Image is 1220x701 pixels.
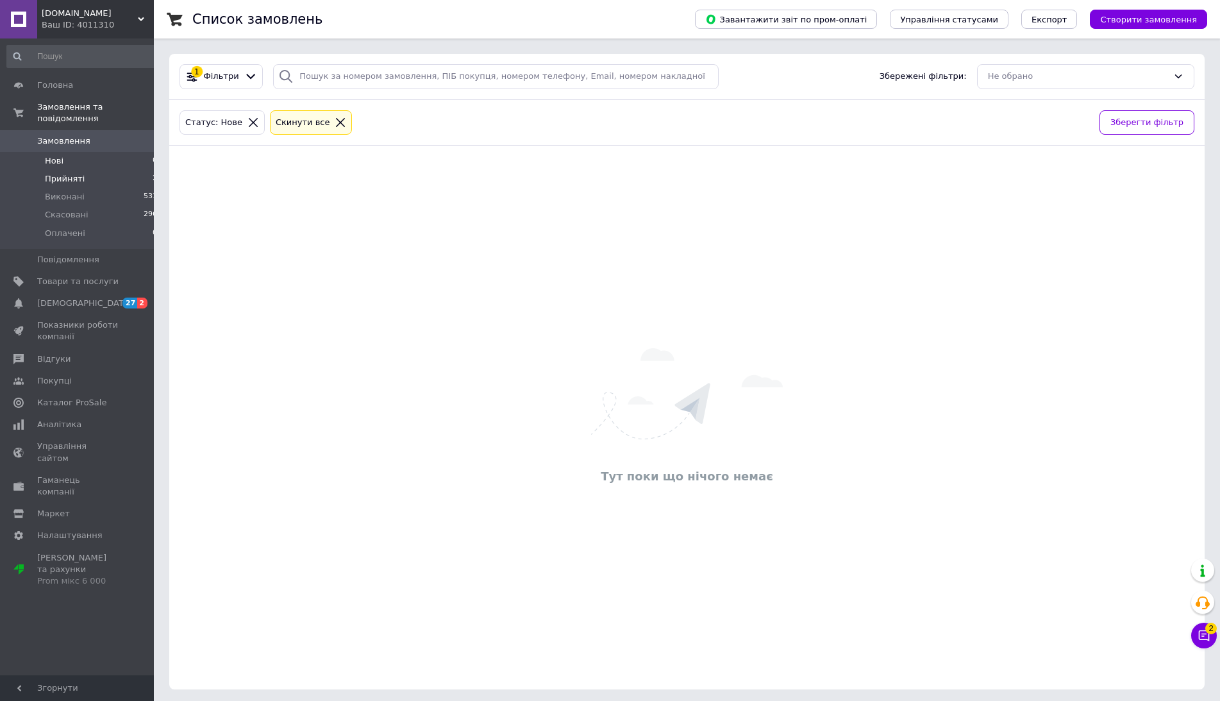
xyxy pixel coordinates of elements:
[695,10,877,29] button: Завантажити звіт по пром-оплаті
[6,45,158,68] input: Пошук
[890,10,1008,29] button: Управління статусами
[42,8,138,19] span: bippi.prom.ua
[45,228,85,239] span: Оплачені
[37,80,73,91] span: Головна
[880,71,967,83] span: Збережені фільтри:
[137,298,147,308] span: 2
[37,397,106,409] span: Каталог ProSale
[153,228,157,239] span: 0
[144,209,157,221] span: 296
[122,298,137,308] span: 27
[1205,623,1217,634] span: 2
[1077,14,1207,24] a: Створити замовлення
[45,155,63,167] span: Нові
[45,173,85,185] span: Прийняті
[37,101,154,124] span: Замовлення та повідомлення
[176,468,1198,484] div: Тут поки що нічого немає
[37,319,119,342] span: Показники роботи компанії
[37,508,70,519] span: Маркет
[153,173,157,185] span: 2
[37,530,103,541] span: Налаштування
[42,19,154,31] div: Ваш ID: 4011310
[37,353,71,365] span: Відгуки
[144,191,157,203] span: 531
[37,276,119,287] span: Товари та послуги
[37,552,119,587] span: [PERSON_NAME] та рахунки
[37,475,119,498] span: Гаманець компанії
[1090,10,1207,29] button: Створити замовлення
[273,116,333,130] div: Cкинути все
[1099,110,1194,135] button: Зберегти фільтр
[1191,623,1217,648] button: Чат з покупцем2
[37,298,132,309] span: [DEMOGRAPHIC_DATA]
[1110,116,1183,130] span: Зберегти фільтр
[1032,15,1067,24] span: Експорт
[705,13,867,25] span: Завантажити звіт по пром-оплаті
[204,71,239,83] span: Фільтри
[45,191,85,203] span: Виконані
[900,15,998,24] span: Управління статусами
[1021,10,1078,29] button: Експорт
[37,135,90,147] span: Замовлення
[37,575,119,587] div: Prom мікс 6 000
[183,116,245,130] div: Статус: Нове
[192,12,322,27] h1: Список замовлень
[273,64,719,89] input: Пошук за номером замовлення, ПІБ покупця, номером телефону, Email, номером накладної
[1100,15,1197,24] span: Створити замовлення
[153,155,157,167] span: 0
[45,209,88,221] span: Скасовані
[191,66,203,78] div: 1
[37,419,81,430] span: Аналітика
[37,441,119,464] span: Управління сайтом
[988,70,1168,83] div: Не обрано
[37,254,99,266] span: Повідомлення
[37,375,72,387] span: Покупці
